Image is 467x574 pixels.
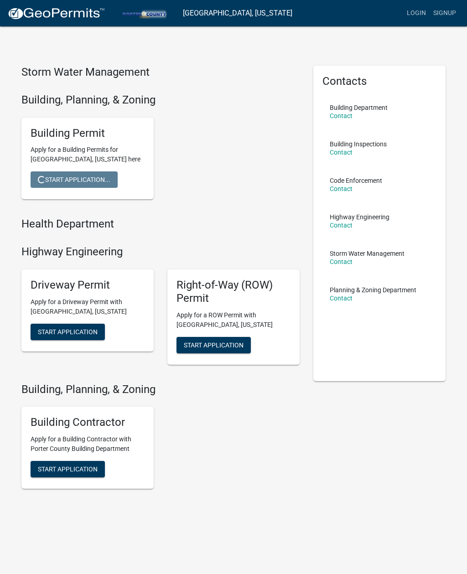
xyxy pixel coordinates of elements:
p: Building Inspections [330,141,387,147]
h4: Building, Planning, & Zoning [21,383,300,396]
a: Contact [330,185,353,192]
a: Contact [330,295,353,302]
h5: Building Permit [31,127,145,140]
h4: Storm Water Management [21,66,300,79]
a: Signup [430,5,460,22]
h5: Building Contractor [31,416,145,429]
h4: Health Department [21,217,300,231]
p: Highway Engineering [330,214,389,220]
p: Apply for a Building Contractor with Porter County Building Department [31,434,145,454]
button: Start Application [31,324,105,340]
a: Login [403,5,430,22]
a: Contact [330,149,353,156]
p: Apply for a ROW Permit with [GEOGRAPHIC_DATA], [US_STATE] [176,310,291,330]
p: Apply for a Driveway Permit with [GEOGRAPHIC_DATA], [US_STATE] [31,297,145,316]
button: Start Application [31,461,105,477]
img: Porter County, Indiana [112,7,176,19]
h5: Driveway Permit [31,279,145,292]
p: Apply for a Building Permits for [GEOGRAPHIC_DATA], [US_STATE] here [31,145,145,164]
button: Start Application [176,337,251,353]
h4: Highway Engineering [21,245,300,259]
a: Contact [330,112,353,119]
button: Start Application... [31,171,118,188]
span: Start Application [38,328,98,335]
p: Storm Water Management [330,250,405,257]
p: Planning & Zoning Department [330,287,416,293]
span: Start Application [184,341,244,348]
a: [GEOGRAPHIC_DATA], [US_STATE] [183,5,292,21]
h4: Building, Planning, & Zoning [21,93,300,107]
h5: Contacts [322,75,436,88]
span: Start Application [38,465,98,473]
a: Contact [330,222,353,229]
p: Code Enforcement [330,177,382,184]
p: Building Department [330,104,388,111]
h5: Right-of-Way (ROW) Permit [176,279,291,305]
span: Start Application... [38,176,110,183]
a: Contact [330,258,353,265]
